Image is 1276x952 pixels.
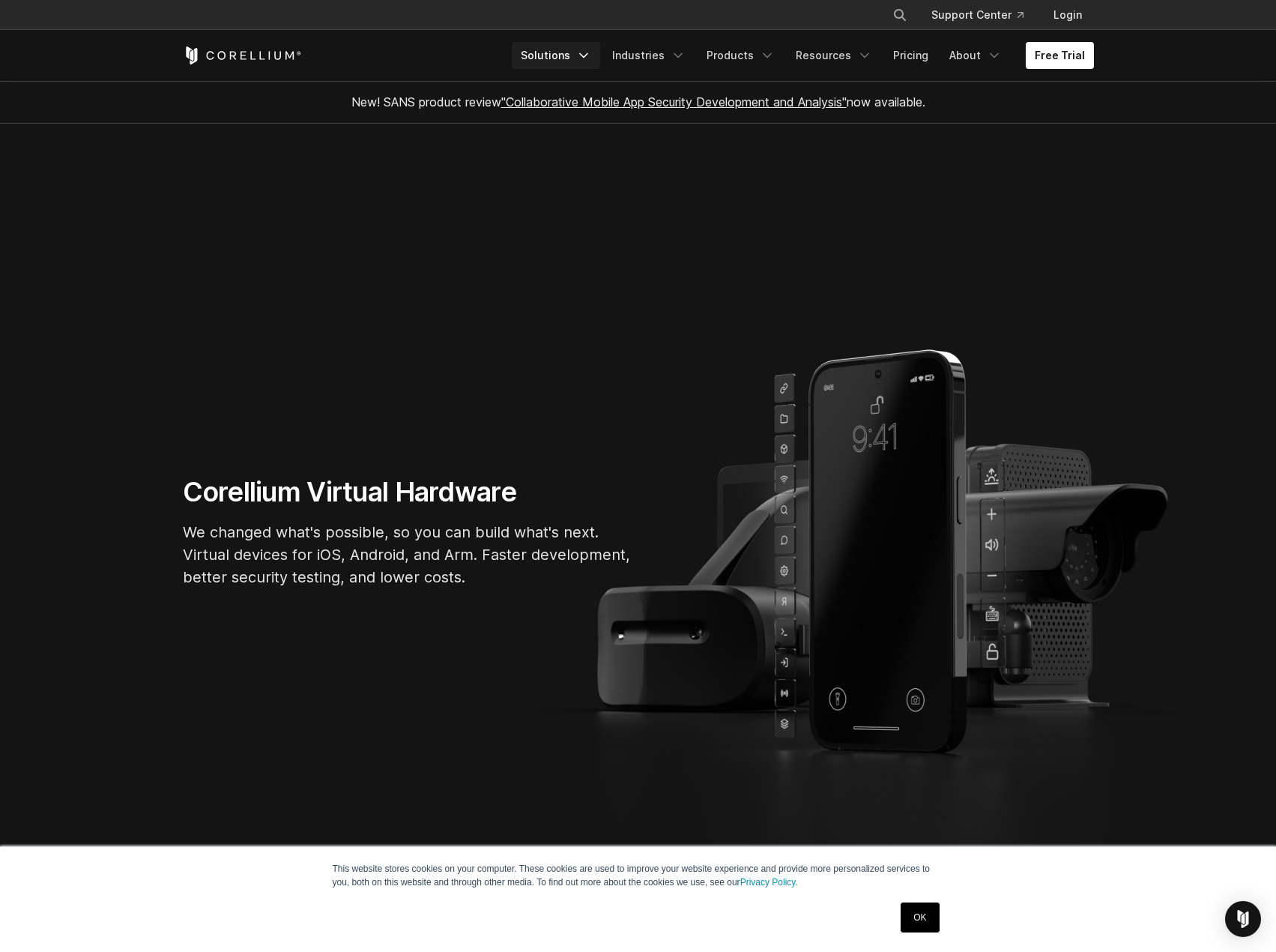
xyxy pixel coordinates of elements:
[603,42,695,69] a: Industries
[501,94,847,109] a: "Collaborative Mobile App Security Development and Analysis"
[183,46,302,64] a: Corellium Home
[884,42,937,69] a: Pricing
[740,877,798,888] a: Privacy Policy.
[919,1,1035,28] a: Support Center
[333,862,944,889] p: This website stores cookies on your computer. These cookies are used to improve your website expe...
[901,903,939,933] a: OK
[1041,1,1094,28] a: Login
[351,94,925,109] span: New! SANS product review now available.
[1225,901,1261,937] div: Open Intercom Messenger
[940,42,1011,69] a: About
[512,42,600,69] a: Solutions
[886,1,913,28] button: Search
[183,521,632,588] p: We changed what's possible, so you can build what's next. Virtual devices for iOS, Android, and A...
[698,42,784,69] a: Products
[1026,42,1094,69] a: Free Trial
[512,42,1094,69] div: Navigation Menu
[874,1,1094,28] div: Navigation Menu
[183,475,632,509] h1: Corellium Virtual Hardware
[787,42,881,69] a: Resources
